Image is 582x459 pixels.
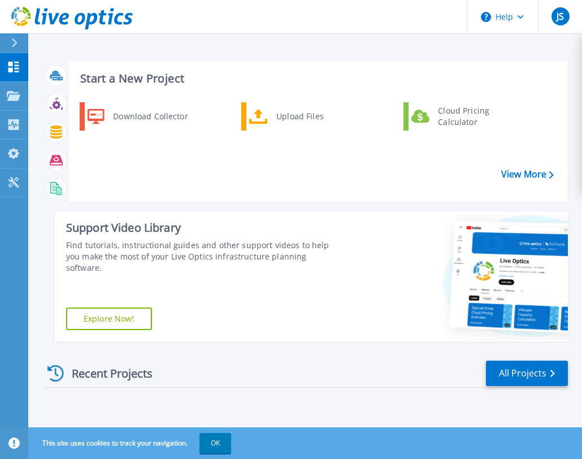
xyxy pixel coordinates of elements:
a: Download Collector [80,102,196,131]
h3: Start a New Project [80,72,553,85]
div: Find tutorials, instructional guides and other support videos to help you make the most of your L... [66,240,331,274]
div: Support Video Library [66,220,331,235]
span: JS [557,12,564,21]
div: Upload Files [271,105,354,128]
button: OK [199,433,231,453]
a: Upload Files [241,102,357,131]
span: This site uses cookies to track your navigation. [31,433,231,453]
div: Download Collector [107,105,193,128]
div: Cloud Pricing Calculator [432,105,516,128]
div: Recent Projects [44,360,168,387]
a: Explore Now! [66,308,152,330]
a: All Projects [486,361,568,386]
a: View More [501,169,554,180]
a: Cloud Pricing Calculator [403,102,519,131]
